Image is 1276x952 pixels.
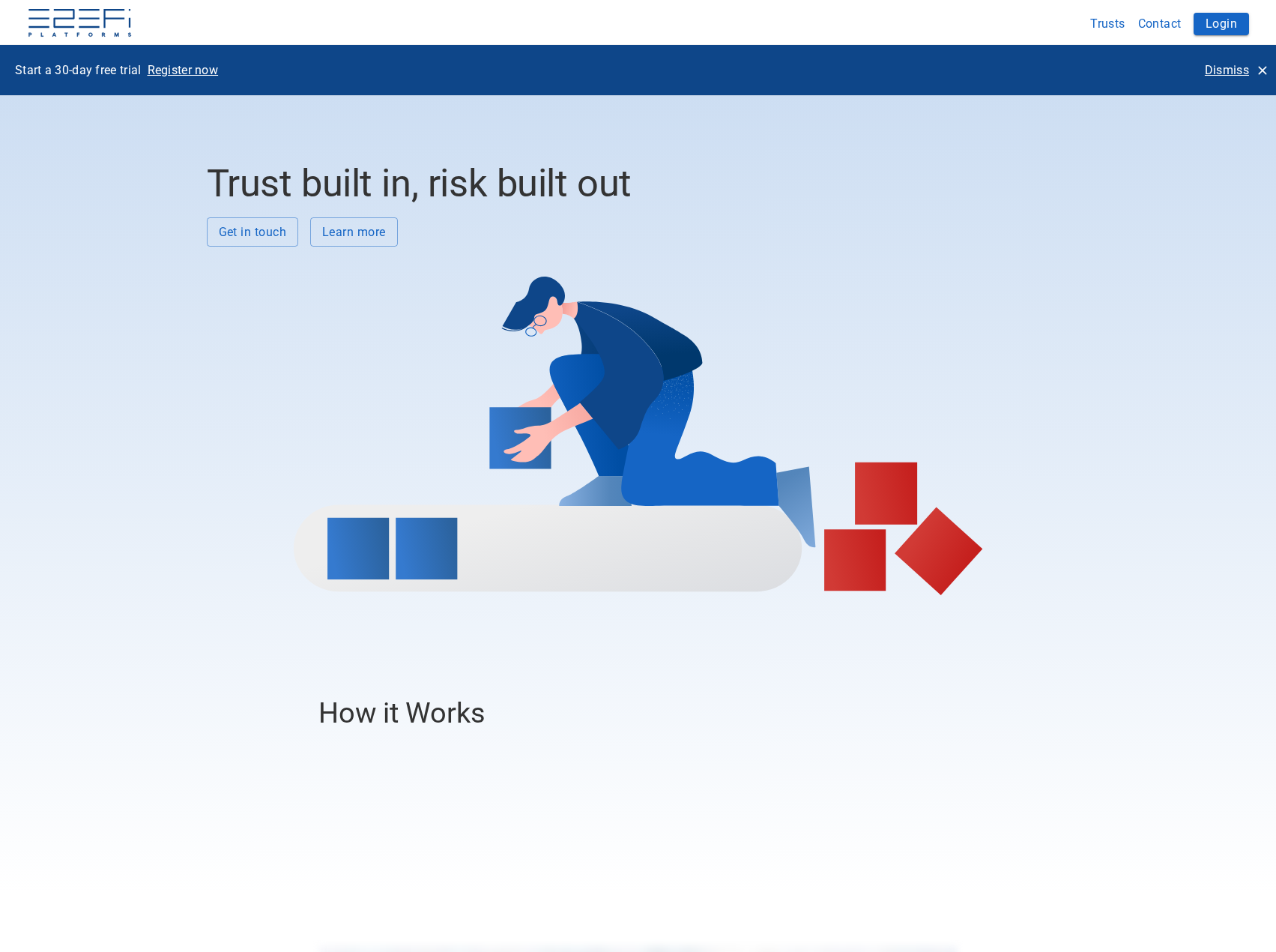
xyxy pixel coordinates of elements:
[310,217,398,247] button: Learn more
[1205,61,1249,79] p: Dismiss
[15,61,142,79] p: Start a 30-day free trial
[207,161,1070,205] h2: Trust built in, risk built out
[148,61,219,79] p: Register now
[318,696,958,729] h3: How it Works
[1199,57,1273,83] button: Dismiss
[142,57,225,83] button: Register now
[207,217,299,247] button: Get in touch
